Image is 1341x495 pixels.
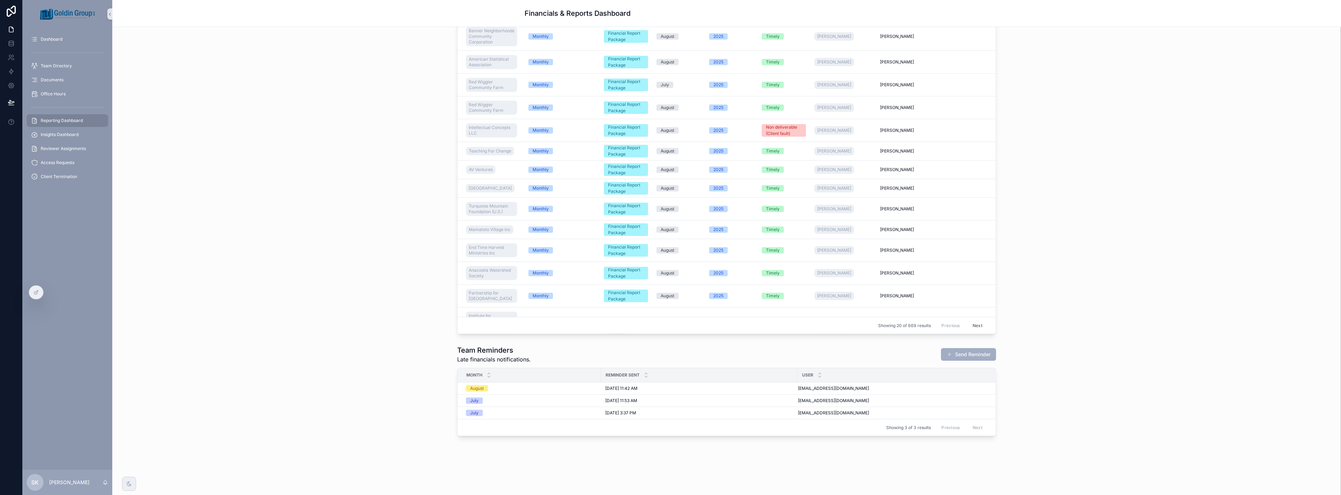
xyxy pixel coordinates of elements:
a: August [656,247,701,253]
div: August [661,167,674,173]
span: Month [466,372,482,378]
span: AV Ventures [469,167,493,172]
a: [PERSON_NAME] [880,185,987,191]
a: Anacostia Watershed Society [466,265,520,282]
span: [PERSON_NAME] [817,270,851,276]
a: 2025 [709,127,753,134]
a: Dashboard [27,33,108,46]
a: Anacostia Watershed Society [466,266,517,280]
div: Monthly [533,104,549,111]
a: [PERSON_NAME] [814,292,854,300]
a: Monthly [528,185,595,191]
div: Financial Report Package [608,163,644,176]
div: Monthly [533,59,549,65]
div: Timely [766,59,780,65]
a: Banner Neighborhoods Community Corporation [466,27,517,46]
div: 2025 [713,104,723,111]
div: Timely [766,270,780,276]
div: Financial Report Package [608,124,644,137]
span: [PERSON_NAME] [880,128,914,133]
div: Timely [766,293,780,299]
span: [PERSON_NAME] [817,185,851,191]
a: [PERSON_NAME] [814,183,875,194]
a: Financial Report Package [604,56,648,68]
div: 2025 [713,226,723,233]
div: Monthly [533,226,549,233]
span: [PERSON_NAME] [817,206,851,212]
div: 2025 [713,167,723,173]
div: Timely [766,33,780,40]
a: Turquoise Mountain Foundation (U.S.) [466,201,520,217]
div: Financial Report Package [608,30,644,43]
span: [EMAIL_ADDRESS][DOMAIN_NAME] [798,398,869,404]
div: Financial Report Package [608,145,644,157]
a: Timely [762,247,806,253]
a: August [656,127,701,134]
span: [PERSON_NAME] [817,293,851,299]
a: Partnership for [GEOGRAPHIC_DATA] [466,289,517,303]
div: Timely [766,206,780,212]
img: App logo [40,8,95,20]
a: Financial Report Package [604,203,648,215]
a: Financial Report Package [604,267,648,279]
div: 2025 [713,82,723,88]
div: Financial Report Package [608,203,644,215]
a: August [656,270,701,276]
span: [GEOGRAPHIC_DATA] [469,185,512,191]
a: Financial Report Package [604,30,648,43]
span: Client Termination [41,174,77,179]
a: [PERSON_NAME] [880,293,987,299]
div: August [661,185,674,191]
span: Institute for [DEMOGRAPHIC_DATA] [DEMOGRAPHIC_DATA] and [DEMOGRAPHIC_DATA] Studies [469,313,514,347]
a: [PERSON_NAME] [814,225,854,234]
a: Partnership for [GEOGRAPHIC_DATA] [466,287,520,304]
div: Financial Report Package [608,101,644,114]
span: [PERSON_NAME] [880,293,914,299]
div: August [661,59,674,65]
a: AV Ventures [466,164,520,175]
div: scrollable content [22,28,112,192]
span: Red Wiggler Community Farm [469,79,514,90]
span: Teaching For Change [469,148,511,154]
a: Monthly [528,104,595,111]
span: [EMAIL_ADDRESS][DOMAIN_NAME] [798,410,869,416]
span: [PERSON_NAME] [880,148,914,154]
a: 2025 [709,206,753,212]
a: Documents [27,74,108,86]
a: Timely [762,293,806,299]
a: [PERSON_NAME] [814,79,875,90]
a: Mamatoto Village Inc [466,224,520,235]
div: Monthly [533,270,549,276]
div: August [661,270,674,276]
span: [DATE] 3:37 PM [605,410,636,416]
span: Banner Neighborhoods Community Corporation [469,28,514,45]
button: Next [968,320,987,331]
span: Intellectual Concepts LLC [469,125,514,136]
a: Monthly [528,270,595,276]
a: Red Wiggler Community Farm [466,101,517,115]
a: [PERSON_NAME] [814,81,854,89]
a: [PERSON_NAME] [814,147,854,155]
div: August [661,293,674,299]
span: [PERSON_NAME] [880,167,914,172]
a: August [656,185,701,191]
a: [PERSON_NAME] [814,58,854,66]
a: 2025 [709,293,753,299]
div: Timely [766,104,780,111]
span: [PERSON_NAME] [817,34,851,39]
a: Timely [762,148,806,154]
a: Timely [762,206,806,212]
a: Mamatoto Village Inc [466,225,513,234]
a: Monthly [528,33,595,40]
span: Showing 3 of 3 results [886,425,931,430]
div: Timely [766,185,780,191]
div: Financial Report Package [608,290,644,302]
span: [PERSON_NAME] [817,148,851,154]
a: August [656,167,701,173]
span: Reviewer Assignments [41,146,86,151]
span: [PERSON_NAME] [880,206,914,212]
div: Timely [766,82,780,88]
a: Financial Report Package [604,79,648,91]
a: Timely [762,33,806,40]
span: Reporting Dashboard [41,118,83,123]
